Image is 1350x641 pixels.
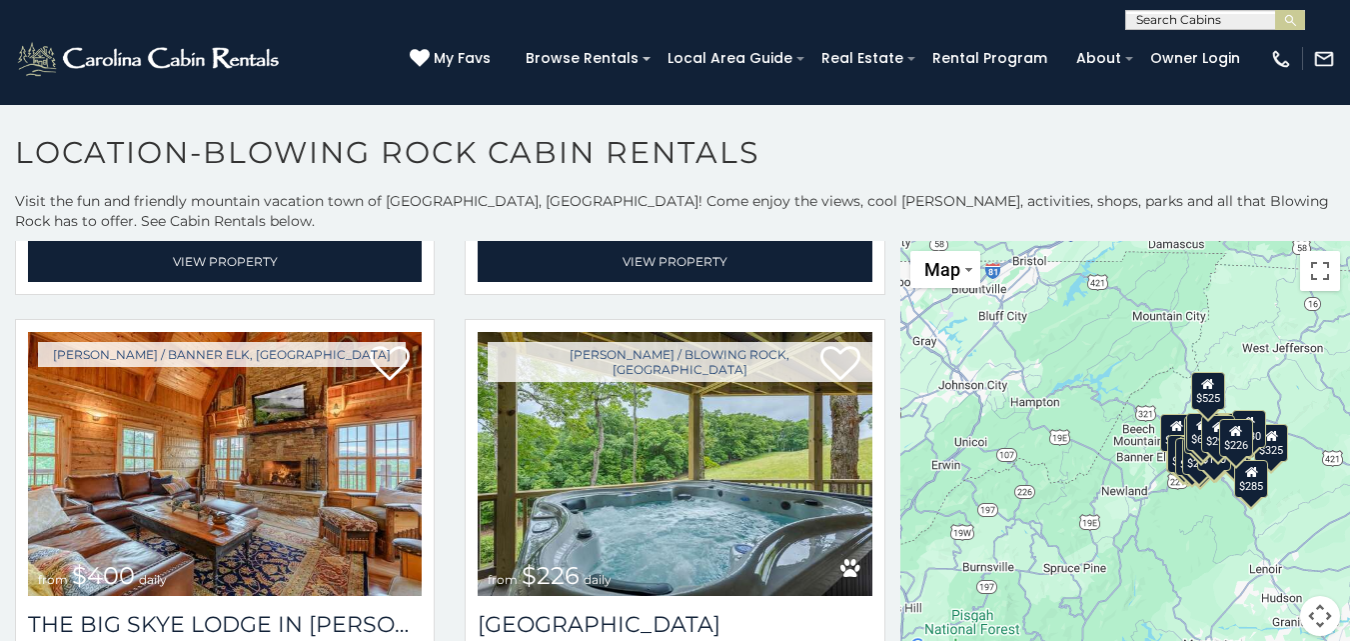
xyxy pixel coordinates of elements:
img: phone-regular-white.png [1270,48,1292,70]
div: $299 [1201,414,1235,452]
img: The Big Skye Lodge in Valle Crucis [28,332,422,596]
img: Majestic Mountain Hideaway [478,332,871,596]
a: Owner Login [1140,43,1250,74]
div: $345 [1182,439,1216,477]
div: $325 [1254,424,1288,462]
button: Change map style [910,251,980,288]
a: My Favs [410,48,496,70]
div: $410 [1167,434,1201,472]
div: $525 [1191,371,1225,409]
a: The Big Skye Lodge in Valle Crucis from $400 daily [28,332,422,596]
button: Toggle fullscreen view [1300,251,1340,291]
a: View Property [478,241,871,282]
a: Real Estate [811,43,913,74]
div: $315 [1184,416,1218,454]
div: $325 [1216,431,1250,469]
a: Rental Program [922,43,1057,74]
a: [GEOGRAPHIC_DATA] [478,611,871,638]
span: from [488,572,518,587]
button: Map camera controls [1300,596,1340,636]
span: Map [924,259,960,280]
a: View Property [28,241,422,282]
span: daily [139,572,167,587]
div: $400 [1160,414,1194,452]
span: from [38,572,68,587]
div: $375 [1166,434,1200,472]
a: The Big Skye Lodge in [PERSON_NAME][GEOGRAPHIC_DATA] [28,611,422,638]
span: daily [584,572,612,587]
div: $355 [1175,438,1209,476]
a: Browse Rentals [516,43,649,74]
a: About [1066,43,1131,74]
h3: The Big Skye Lodge in Valle Crucis [28,611,422,638]
a: Majestic Mountain Hideaway from $226 daily [478,332,871,596]
div: $675 [1186,413,1220,451]
span: $226 [522,561,580,590]
span: My Favs [434,48,491,69]
div: $226 [1219,419,1253,457]
h3: Majestic Mountain Hideaway [478,611,871,638]
div: $930 [1231,410,1265,448]
a: [PERSON_NAME] / Banner Elk, [GEOGRAPHIC_DATA] [38,342,406,367]
div: $285 [1234,459,1268,497]
img: White-1-2.png [15,39,285,79]
a: [PERSON_NAME] / Blowing Rock, [GEOGRAPHIC_DATA] [488,342,871,382]
span: $400 [72,561,135,590]
div: $220 [1181,436,1215,474]
div: $150 [1201,412,1235,450]
a: Local Area Guide [658,43,802,74]
div: $140 [1197,432,1231,470]
img: mail-regular-white.png [1313,48,1335,70]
